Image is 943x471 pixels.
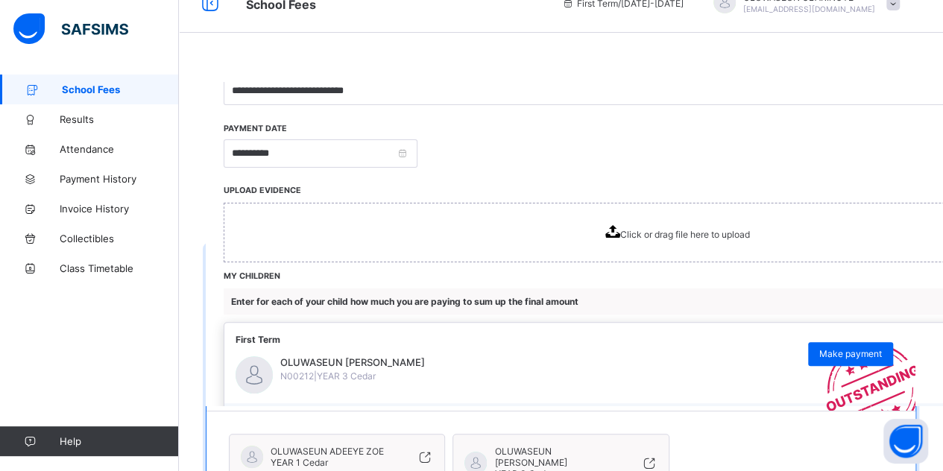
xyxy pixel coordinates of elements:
span: Invoice History [60,203,179,215]
span: First Term [236,334,280,345]
img: safsims [13,13,128,45]
span: N00212 | YEAR 3 Cedar [280,370,425,382]
label: Payment date [224,124,287,133]
span: YEAR 1 Cedar [271,457,328,468]
span: Attendance [60,143,179,155]
span: Enter for each of your child how much you are paying to sum up the final amount [231,296,578,307]
span: Record Payment [827,105,889,127]
span: Click or drag file here to upload [620,229,750,240]
span: Results [60,113,179,125]
span: Class Timetable [60,262,179,274]
span: Make payment [819,348,882,359]
span: OLUWASEUN [PERSON_NAME] [494,446,619,468]
span: MY CHILDREN [224,271,280,281]
button: Open asap [883,419,928,464]
span: [EMAIL_ADDRESS][DOMAIN_NAME] [743,4,875,13]
span: Collectibles [60,233,179,244]
img: outstanding-stamp.3c148f88c3ebafa6da95868fa43343a1.svg [807,326,915,411]
span: Payment History [60,173,179,185]
span: OLUWASEUN [PERSON_NAME] [280,356,425,368]
span: School Fees [62,83,179,95]
span: OLUWASEUN ADEEYE ZOE [271,446,384,457]
span: UPLOAD EVIDENCE [224,186,301,195]
span: Help [60,435,178,447]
